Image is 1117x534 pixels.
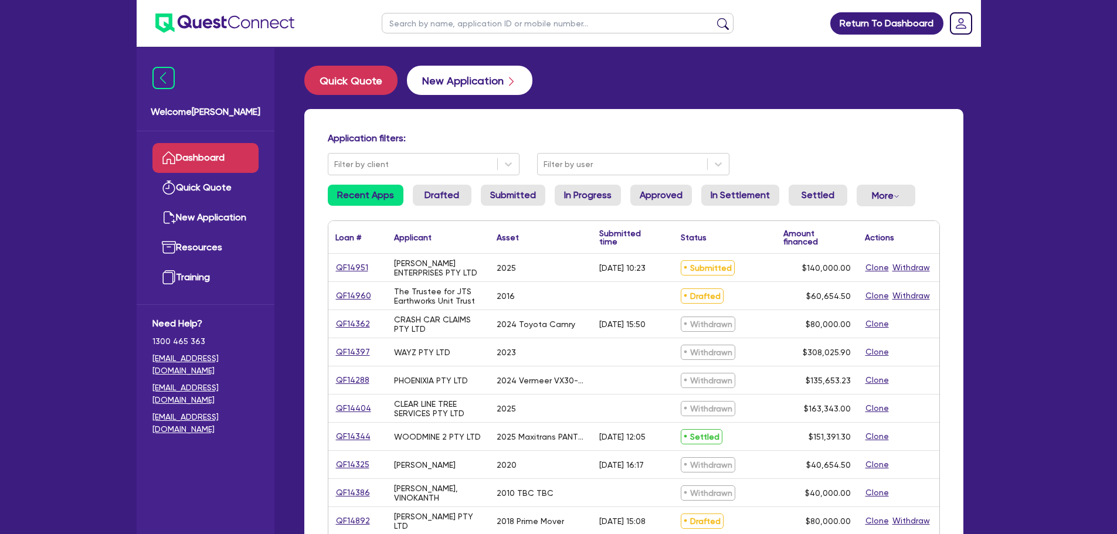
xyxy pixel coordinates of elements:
button: Clone [865,317,889,331]
span: Welcome [PERSON_NAME] [151,105,260,119]
span: $80,000.00 [806,516,851,526]
div: 2010 TBC TBC [497,488,554,498]
span: $163,343.00 [804,404,851,413]
a: QF14960 [335,289,372,302]
div: WAYZ PTY LTD [394,348,450,357]
span: Need Help? [152,317,259,331]
a: QF14386 [335,486,371,499]
span: 1300 465 363 [152,335,259,348]
div: [PERSON_NAME] [394,460,456,470]
a: [EMAIL_ADDRESS][DOMAIN_NAME] [152,352,259,377]
div: [PERSON_NAME], VINOKANTH [394,484,483,502]
a: QF14892 [335,514,371,528]
div: 2025 [497,404,516,413]
div: 2024 Vermeer VX30-250 [497,376,585,385]
span: $140,000.00 [802,263,851,273]
div: [DATE] 16:17 [599,460,644,470]
div: Actions [865,233,894,242]
div: 2025 Maxitrans PANTECH B STRAIGHT DECK TRIAXLE [497,432,585,441]
div: 2018 Prime Mover [497,516,564,526]
div: Asset [497,233,519,242]
button: Clone [865,486,889,499]
a: QF14404 [335,402,372,415]
button: Clone [865,402,889,415]
button: Clone [865,345,889,359]
span: Drafted [681,288,724,304]
a: In Progress [555,185,621,206]
a: QF14397 [335,345,371,359]
a: In Settlement [701,185,779,206]
span: Withdrawn [681,345,735,360]
span: $151,391.30 [809,432,851,441]
a: QF14325 [335,458,370,471]
input: Search by name, application ID or mobile number... [382,13,734,33]
span: Withdrawn [681,373,735,388]
span: Withdrawn [681,457,735,472]
div: Applicant [394,233,432,242]
div: Status [681,233,707,242]
a: Settled [789,185,847,206]
button: Quick Quote [304,66,398,95]
button: Clone [865,514,889,528]
div: 2025 [497,263,516,273]
button: Withdraw [892,261,931,274]
a: QF14344 [335,430,371,443]
a: Recent Apps [328,185,403,206]
img: new-application [162,210,176,225]
div: Submitted time [599,229,656,246]
div: 2024 Toyota Camry [497,319,575,329]
div: 2020 [497,460,517,470]
div: The Trustee for JTS Earthworks Unit Trust [394,287,483,305]
div: PHOENIXIA PTY LTD [394,376,468,385]
span: Withdrawn [681,401,735,416]
div: [DATE] 12:05 [599,432,646,441]
div: Amount financed [783,229,851,246]
a: Dashboard [152,143,259,173]
div: 2016 [497,291,515,301]
span: Submitted [681,260,735,275]
a: Quick Quote [304,66,407,95]
span: $40,000.00 [805,488,851,498]
img: quick-quote [162,181,176,195]
button: Withdraw [892,514,931,528]
span: Drafted [681,513,724,529]
div: CLEAR LINE TREE SERVICES PTY LTD [394,399,483,418]
a: New Application [152,203,259,233]
button: Dropdown toggle [857,185,915,206]
a: [EMAIL_ADDRESS][DOMAIN_NAME] [152,411,259,436]
div: [PERSON_NAME] ENTERPRISES PTY LTD [394,259,483,277]
button: Clone [865,373,889,387]
div: Loan # [335,233,361,242]
a: Return To Dashboard [830,12,943,35]
a: Training [152,263,259,292]
button: Clone [865,430,889,443]
img: resources [162,240,176,254]
h4: Application filters: [328,132,940,144]
a: QF14951 [335,261,369,274]
a: Resources [152,233,259,263]
a: Quick Quote [152,173,259,203]
button: Withdraw [892,289,931,302]
img: quest-connect-logo-blue [155,13,294,33]
div: [DATE] 10:23 [599,263,646,273]
button: Clone [865,261,889,274]
span: $308,025.90 [803,348,851,357]
a: Approved [630,185,692,206]
div: [DATE] 15:50 [599,319,646,329]
button: New Application [407,66,532,95]
img: training [162,270,176,284]
div: 2023 [497,348,516,357]
span: Withdrawn [681,485,735,501]
button: Clone [865,458,889,471]
div: CRASH CAR CLAIMS PTY LTD [394,315,483,334]
a: Submitted [481,185,545,206]
a: Dropdown toggle [946,8,976,39]
a: Drafted [413,185,471,206]
a: QF14288 [335,373,370,387]
span: $135,653.23 [806,376,851,385]
a: [EMAIL_ADDRESS][DOMAIN_NAME] [152,382,259,406]
div: [PERSON_NAME] PTY LTD [394,512,483,530]
span: $60,654.50 [806,291,851,301]
a: QF14362 [335,317,371,331]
